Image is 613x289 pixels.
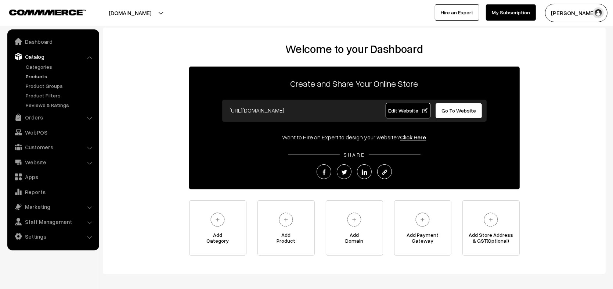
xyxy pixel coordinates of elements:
[9,215,97,228] a: Staff Management
[9,7,73,16] a: COMMMERCE
[593,7,604,18] img: user
[463,232,519,247] span: Add Store Address & GST(Optional)
[394,200,451,256] a: Add PaymentGateway
[326,232,383,247] span: Add Domain
[462,200,520,256] a: Add Store Address& GST(Optional)
[340,151,369,158] span: SHARE
[24,92,97,99] a: Product Filters
[344,210,364,230] img: plus.svg
[9,10,86,15] img: COMMMERCE
[9,126,97,139] a: WebPOS
[9,35,97,48] a: Dashboard
[257,200,315,256] a: AddProduct
[24,72,97,80] a: Products
[83,4,177,22] button: [DOMAIN_NAME]
[9,111,97,124] a: Orders
[386,103,430,118] a: Edit Website
[400,133,426,141] a: Click Here
[9,50,97,63] a: Catalog
[481,210,501,230] img: plus.svg
[441,107,476,114] span: Go To Website
[24,63,97,71] a: Categories
[276,210,296,230] img: plus.svg
[388,107,428,114] span: Edit Website
[189,200,246,256] a: AddCategory
[9,156,97,169] a: Website
[9,200,97,213] a: Marketing
[9,230,97,243] a: Settings
[394,232,451,247] span: Add Payment Gateway
[326,200,383,256] a: AddDomain
[110,42,598,56] h2: Welcome to your Dashboard
[190,232,246,247] span: Add Category
[412,210,433,230] img: plus.svg
[435,4,479,21] a: Hire an Expert
[24,82,97,90] a: Product Groups
[9,140,97,154] a: Customers
[189,133,520,142] div: Want to Hire an Expert to design your website?
[486,4,536,21] a: My Subscription
[189,77,520,90] p: Create and Share Your Online Store
[545,4,607,22] button: [PERSON_NAME]
[9,185,97,199] a: Reports
[435,103,483,118] a: Go To Website
[24,101,97,109] a: Reviews & Ratings
[9,170,97,183] a: Apps
[208,210,228,230] img: plus.svg
[258,232,314,247] span: Add Product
